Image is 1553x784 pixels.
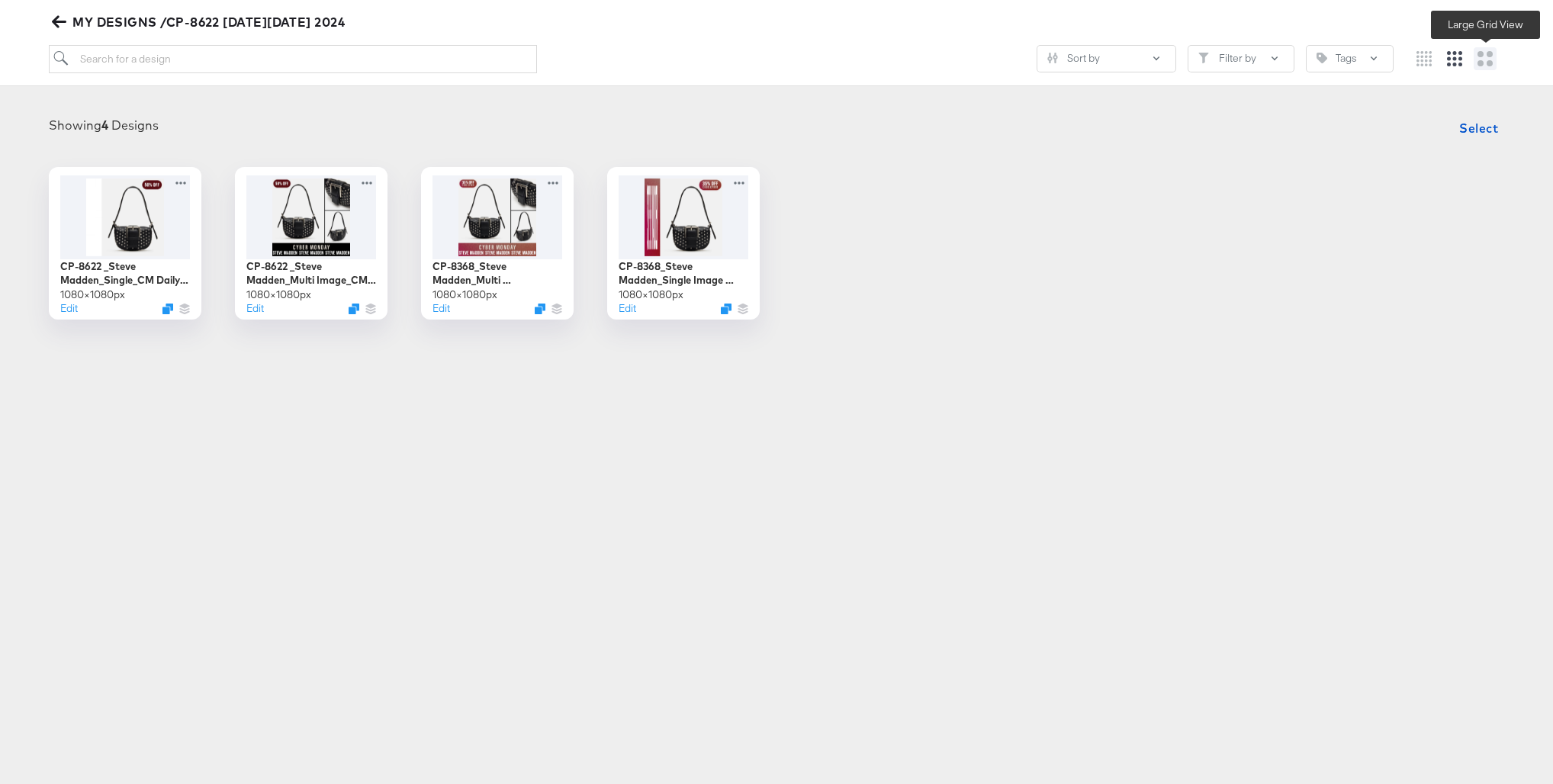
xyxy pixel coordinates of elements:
[432,301,450,316] button: Edit
[60,288,125,302] div: 1080 × 1080 px
[246,288,311,302] div: 1080 × 1080 px
[1037,45,1176,72] button: SlidersSort by
[60,259,190,288] div: CP-8622 _Steve Madden_Single_CM Daily Deals
[421,167,574,320] div: CP-8368_Steve Madden_Multi Image_[DATE][DATE] 35% off1080×1080pxEditDuplicate
[619,301,636,316] button: Edit
[1198,53,1209,63] svg: Filter
[721,304,731,314] svg: Duplicate
[49,167,201,320] div: CP-8622 _Steve Madden_Single_CM Daily Deals1080×1080pxEditDuplicate
[235,167,387,320] div: CP-8622 _Steve Madden_Multi Image_CM Daily Deals1080×1080pxEditDuplicate
[1477,51,1493,66] svg: Large grid
[1447,51,1462,66] svg: Medium grid
[619,259,748,288] div: CP-8368_Steve Madden_Single Image branded_[DATE][DATE] 35% off
[1416,51,1432,66] svg: Small grid
[49,45,537,73] input: Search for a design
[60,301,78,316] button: Edit
[1317,53,1327,63] svg: Tag
[101,117,108,133] strong: 4
[619,288,683,302] div: 1080 × 1080 px
[432,259,562,288] div: CP-8368_Steve Madden_Multi Image_[DATE][DATE] 35% off
[246,259,376,288] div: CP-8622 _Steve Madden_Multi Image_CM Daily Deals
[432,288,497,302] div: 1080 × 1080 px
[535,304,545,314] svg: Duplicate
[1306,45,1394,72] button: TagTags
[607,167,760,320] div: CP-8368_Steve Madden_Single Image branded_[DATE][DATE] 35% off1080×1080pxEditDuplicate
[246,301,264,316] button: Edit
[1047,53,1058,63] svg: Sliders
[1453,113,1504,143] button: Select
[162,304,173,314] svg: Duplicate
[49,11,351,33] button: MY DESIGNS /CP-8622 [DATE][DATE] 2024
[349,304,359,314] svg: Duplicate
[1188,45,1294,72] button: FilterFilter by
[55,11,345,33] span: MY DESIGNS /CP-8622 [DATE][DATE] 2024
[1459,117,1498,139] span: Select
[49,117,159,134] div: Showing Designs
